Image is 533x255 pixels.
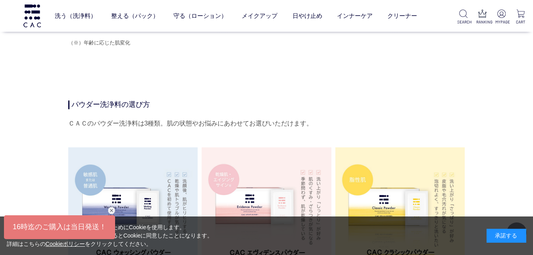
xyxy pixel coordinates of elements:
[337,5,373,26] a: インナーケア
[111,5,159,26] a: 整える（パック）
[22,4,42,27] img: logo
[457,19,470,25] p: SEARCH
[68,117,465,130] div: ＣＡＣのパウダー洗浄料は3種類。肌の状態やお悩みにあわせてお選びいただけます。
[514,19,527,25] p: CART
[487,229,526,243] div: 承諾する
[55,5,96,26] a: 洗う（洗浄料）
[495,19,508,25] p: MYPAGE
[173,5,227,26] a: 守る（ローション）
[46,241,85,247] a: Cookieポリシー
[495,10,508,25] a: MYPAGE
[387,5,417,26] a: クリーナー
[292,5,322,26] a: 日やけ止め
[68,100,465,109] h4: パウダー洗浄料の選び方
[242,5,277,26] a: メイクアップ
[476,10,489,25] a: RANKING
[476,19,489,25] p: RANKING
[514,10,527,25] a: CART
[457,10,470,25] a: SEARCH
